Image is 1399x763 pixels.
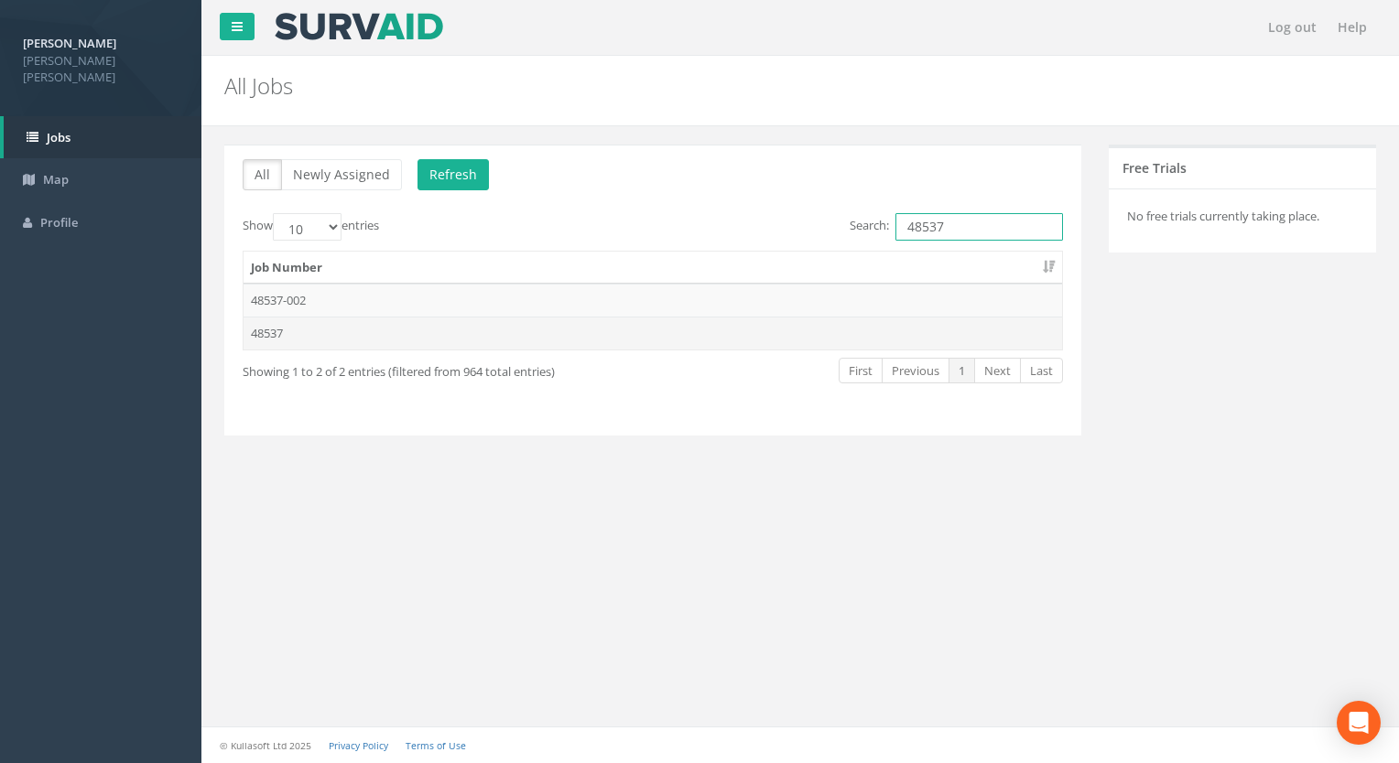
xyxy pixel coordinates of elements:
a: [PERSON_NAME] [PERSON_NAME] [PERSON_NAME] [23,30,179,86]
span: [PERSON_NAME] [PERSON_NAME] [23,52,179,86]
a: Terms of Use [406,739,466,752]
a: Privacy Policy [329,739,388,752]
label: Show entries [243,213,379,241]
a: Next [974,358,1021,384]
input: Search: [895,213,1063,241]
td: 48537 [244,317,1062,349]
th: Job Number: activate to sort column ascending [244,252,1062,285]
span: Profile [40,214,78,231]
div: Open Intercom Messenger [1337,701,1381,745]
a: 1 [949,358,975,384]
a: Previous [882,358,949,384]
span: Map [43,171,69,188]
a: Jobs [4,116,201,159]
select: Showentries [273,213,342,241]
div: Showing 1 to 2 of 2 entries (filtered from 964 total entries) [243,356,569,381]
small: © Kullasoft Ltd 2025 [220,739,311,752]
p: No free trials currently taking place. [1127,208,1358,225]
label: Search: [850,213,1063,241]
h5: Free Trials [1122,161,1187,175]
span: Jobs [47,129,70,145]
strong: [PERSON_NAME] [23,35,116,51]
button: All [243,159,282,190]
button: Refresh [418,159,489,190]
button: Newly Assigned [281,159,402,190]
a: Last [1020,358,1063,384]
a: First [839,358,883,384]
h2: All Jobs [224,74,1179,98]
td: 48537-002 [244,284,1062,317]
